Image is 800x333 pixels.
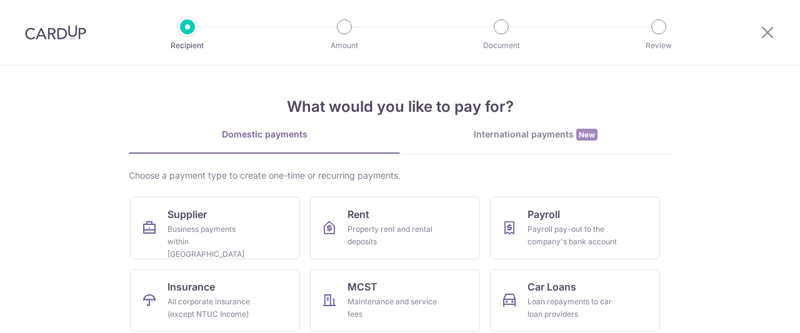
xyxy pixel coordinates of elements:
span: Payroll [527,207,560,222]
span: Supplier [167,207,207,222]
span: Car Loans [527,279,576,294]
span: New [576,129,597,141]
div: Maintenance and service fees [347,296,437,321]
div: Domestic payments [129,128,400,141]
a: InsuranceAll corporate insurance (except NTUC Income) [130,269,300,332]
div: Choose a payment type to create one-time or recurring payments. [129,169,671,182]
div: All corporate insurance (except NTUC Income) [167,296,257,321]
div: Business payments within [GEOGRAPHIC_DATA] [167,223,257,261]
span: Rent [347,207,369,222]
div: International payments [400,128,671,141]
iframe: Opens a widget where you can find more information [720,296,787,327]
p: Recipient [141,39,234,52]
img: CardUp [25,25,86,40]
a: SupplierBusiness payments within [GEOGRAPHIC_DATA] [130,197,300,259]
span: MCST [347,279,377,294]
a: MCSTMaintenance and service fees [310,269,480,332]
h4: What would you like to pay for? [129,96,671,118]
p: Amount [298,39,391,52]
div: Loan repayments to car loan providers [527,296,617,321]
div: Property rent and rental deposits [347,223,437,248]
a: RentProperty rent and rental deposits [310,197,480,259]
a: PayrollPayroll pay-out to the company's bank account [490,197,660,259]
span: Insurance [167,279,215,294]
div: Payroll pay-out to the company's bank account [527,223,617,248]
p: Document [455,39,547,52]
a: Car LoansLoan repayments to car loan providers [490,269,660,332]
p: Review [612,39,705,52]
